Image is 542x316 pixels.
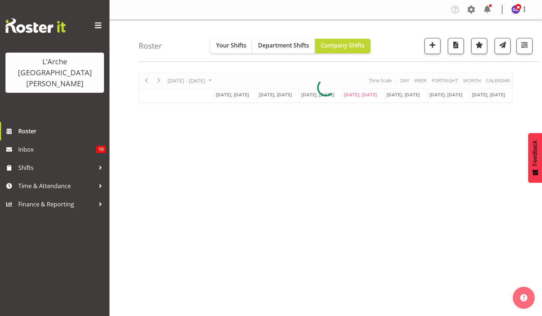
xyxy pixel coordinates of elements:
span: Company Shifts [321,41,365,49]
button: Company Shifts [315,39,370,53]
span: Shifts [18,162,95,173]
span: Finance & Reporting [18,199,95,210]
img: gillian-bradshaw10168.jpg [511,5,520,14]
img: help-xxl-2.png [520,294,527,301]
button: Department Shifts [252,39,315,53]
button: Feedback - Show survey [528,133,542,183]
span: Inbox [18,144,96,155]
button: Filter Shifts [516,38,533,54]
span: Time & Attendance [18,180,95,191]
img: Rosterit website logo [5,18,66,33]
button: Add a new shift [424,38,441,54]
button: Send a list of all shifts for the selected filtered period to all rostered employees. [495,38,511,54]
div: L'Arche [GEOGRAPHIC_DATA][PERSON_NAME] [13,56,97,89]
span: Roster [18,126,106,137]
span: Feedback [532,140,538,166]
button: Highlight an important date within the roster. [471,38,487,54]
button: Download a PDF of the roster according to the set date range. [448,38,464,54]
span: 10 [96,146,106,153]
span: Your Shifts [216,41,246,49]
span: Department Shifts [258,41,309,49]
h4: Roster [139,42,162,50]
button: Your Shifts [210,39,252,53]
